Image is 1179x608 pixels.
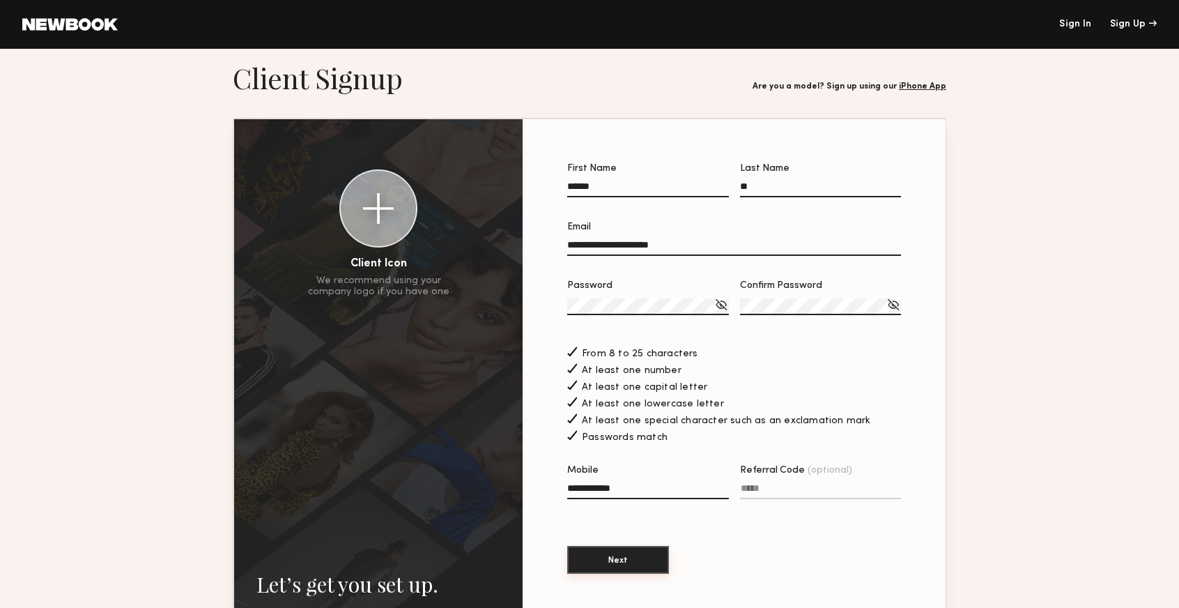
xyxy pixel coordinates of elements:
span: At least one special character such as an exclamation mark [582,416,871,426]
span: At least one lowercase letter [582,400,724,409]
div: Are you a model? Sign up using our [753,82,946,91]
input: Confirm Password [740,298,902,316]
div: Mobile [567,466,729,476]
input: Password [567,298,729,316]
input: Last Name [740,181,902,197]
div: First Name [567,164,729,174]
div: Email [567,222,901,232]
div: Password [567,281,729,291]
h2: Let’s get you set up. [256,570,500,598]
span: From 8 to 25 characters [582,349,698,359]
div: Client Icon [350,259,407,270]
input: First Name [567,181,729,197]
div: Referral Code [740,466,902,476]
span: Passwords match [582,433,668,443]
div: We recommend using your company logo if you have one [308,275,449,298]
a: iPhone App [899,82,946,91]
h1: Client Signup [233,61,403,96]
div: Last Name [740,164,902,174]
span: At least one number [582,366,681,376]
a: Sign In [1059,20,1091,29]
input: Email [567,240,901,256]
span: (optional) [808,466,852,476]
button: Next [567,546,669,574]
div: Confirm Password [740,281,902,291]
span: At least one capital letter [582,383,707,393]
input: Referral Code(optional) [740,483,902,499]
input: Mobile [567,483,729,499]
div: Sign Up [1110,20,1157,29]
